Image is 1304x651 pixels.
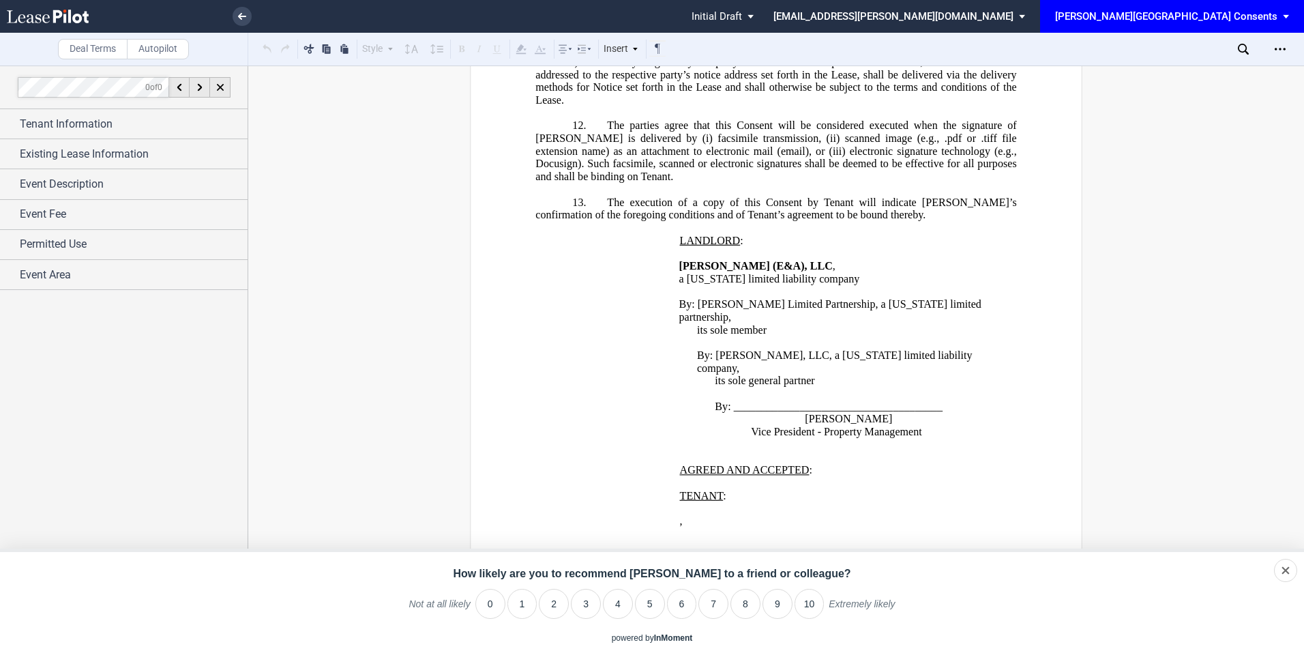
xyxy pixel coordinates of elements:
li: 0 [475,589,505,619]
li: 5 [635,589,665,619]
label: Extremely likely [829,598,895,621]
li: 3 [571,589,601,619]
li: 2 [539,589,569,619]
div: Insert [602,40,641,58]
button: Paste [336,40,353,57]
span: TENANT [680,489,724,502]
span: 0 [158,82,162,91]
span: a [679,272,684,285]
span: 13. [572,196,586,208]
span: its sole general partner [715,375,814,387]
li: 1 [507,589,537,619]
span: Existing Lease Information [20,146,149,162]
span: : [723,489,726,502]
span: Initial Draft [692,10,742,23]
li: 4 [603,589,633,619]
li: 10 [795,589,825,619]
span: , [680,515,683,527]
div: Close survey [1274,559,1297,582]
span: facsimile transmission, (ii) [717,132,840,145]
span: scanned image (e.g., .pdf or .tiff file extension name) as an attachment to electronic mail (emai... [535,132,1019,157]
a: InMoment [654,633,693,643]
span: Event Description [20,176,104,192]
span: By: [PERSON_NAME] Limited Partnership, a [US_STATE] limited partnership, [679,298,984,323]
button: Cut [301,40,317,57]
div: powered by inmoment [612,633,693,644]
span: 0 [145,82,150,91]
span: [PERSON_NAME] [805,413,892,425]
label: Not at all likely [409,598,470,621]
span: Tenant Information [20,116,113,132]
div: Open Lease options menu [1269,38,1291,60]
span: of [145,82,162,91]
span: : [809,464,812,476]
li: 7 [698,589,728,619]
li: 8 [730,589,760,619]
span: [US_STATE] [687,272,745,285]
span: Whenever any demand, request, approval, consent or notice (singularly and collectively, “Notice”)... [535,43,1019,106]
li: 6 [667,589,697,619]
span: LANDLORD [680,234,741,246]
button: Toggle Control Characters [649,40,666,57]
button: Copy [318,40,335,57]
span: 12. [572,119,586,132]
span: limited liability company [748,272,859,285]
label: Deal Terms [58,39,128,59]
span: By: ______________________________________ [715,400,943,412]
span: , [833,260,835,272]
span: The parties agree that this Consent will be considered executed when the signature of [PERSON_NAM... [535,119,1019,144]
span: : [740,234,743,246]
span: [PERSON_NAME] (E&A), LLC [679,260,833,272]
label: Autopilot [127,39,189,59]
span: Vice President - Property Management [751,426,922,438]
span: AGREED AND ACCEPTED [680,464,810,476]
span: its sole member [697,323,767,336]
span: Event Fee [20,206,66,222]
span: electronic signature technology (e.g., Docusign). Such facsimile, scanned or electronic signature... [535,145,1019,182]
span: The execution of a copy of this Consent by Tenant will indicate [PERSON_NAME]’s confirmation of t... [535,196,1019,220]
span: Event Area [20,267,71,283]
div: [PERSON_NAME][GEOGRAPHIC_DATA] Consents [1055,10,1277,23]
span: By: [PERSON_NAME], LLC, a [US_STATE] limited liability company, [697,349,975,374]
span: Permitted Use [20,236,87,252]
li: 9 [762,589,792,619]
